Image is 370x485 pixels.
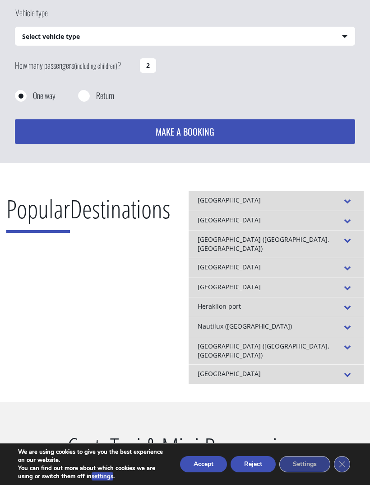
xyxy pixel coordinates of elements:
[231,456,276,472] button: Reject
[6,429,364,478] h2: Taxi & Mini Bus services
[334,456,350,472] button: Close GDPR Cookie Banner
[189,317,364,337] div: Nautilux ([GEOGRAPHIC_DATA])
[15,119,355,144] button: MAKE A BOOKING
[189,230,364,258] div: [GEOGRAPHIC_DATA] ([GEOGRAPHIC_DATA], [GEOGRAPHIC_DATA])
[189,211,364,231] div: [GEOGRAPHIC_DATA]
[33,90,55,101] label: One way
[189,337,364,364] div: [GEOGRAPHIC_DATA] ([GEOGRAPHIC_DATA], [GEOGRAPHIC_DATA])
[189,258,364,278] div: [GEOGRAPHIC_DATA]
[180,456,227,472] button: Accept
[279,456,330,472] button: Settings
[15,27,355,46] span: Select vehicle type
[189,191,364,211] div: [GEOGRAPHIC_DATA]
[189,297,364,317] div: Heraklion port
[15,55,134,76] label: How many passengers ?
[189,364,364,384] div: [GEOGRAPHIC_DATA]
[6,191,70,233] span: Popular
[74,61,117,71] small: (including children)
[189,278,364,297] div: [GEOGRAPHIC_DATA]
[67,429,110,471] span: Crete
[15,7,48,27] label: Vehicle type
[6,191,171,240] h2: Destinations
[18,448,167,464] p: We are using cookies to give you the best experience on our website.
[96,90,114,101] label: Return
[18,464,167,480] p: You can find out more about which cookies we are using or switch them off in .
[92,472,113,480] button: settings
